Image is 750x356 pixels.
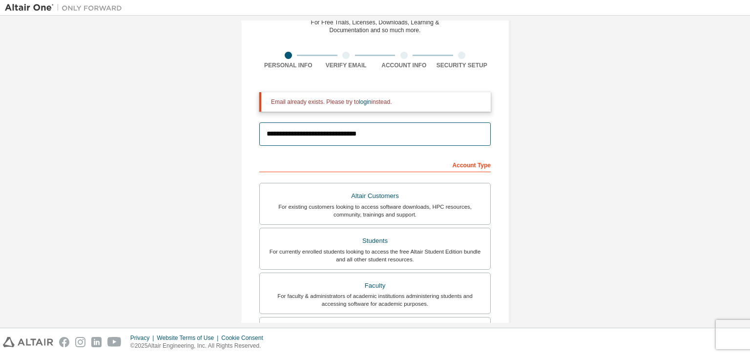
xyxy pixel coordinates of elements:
div: Account Info [375,61,433,69]
div: Cookie Consent [221,334,269,342]
a: login [359,99,371,105]
img: Altair One [5,3,127,13]
div: For Free Trials, Licenses, Downloads, Learning & Documentation and so much more. [311,19,439,34]
div: Security Setup [433,61,491,69]
img: linkedin.svg [91,337,102,347]
img: instagram.svg [75,337,85,347]
div: For faculty & administrators of academic institutions administering students and accessing softwa... [266,292,484,308]
div: For existing customers looking to access software downloads, HPC resources, community, trainings ... [266,203,484,218]
div: Altair Customers [266,189,484,203]
div: Privacy [130,334,157,342]
div: Account Type [259,157,491,172]
div: Email already exists. Please try to instead. [271,98,483,106]
div: Website Terms of Use [157,334,221,342]
div: Students [266,234,484,248]
div: For currently enrolled students looking to access the free Altair Student Edition bundle and all ... [266,248,484,263]
img: youtube.svg [107,337,122,347]
div: Faculty [266,279,484,293]
p: © 2025 Altair Engineering, Inc. All Rights Reserved. [130,342,269,350]
div: Verify Email [317,61,375,69]
img: altair_logo.svg [3,337,53,347]
img: facebook.svg [59,337,69,347]
div: Personal Info [259,61,317,69]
